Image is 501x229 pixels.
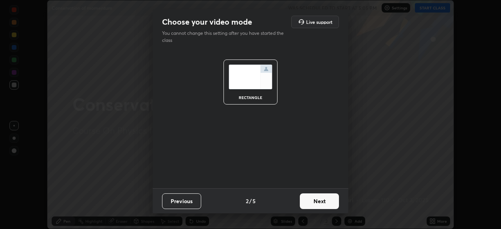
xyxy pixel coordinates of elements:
[300,193,339,209] button: Next
[246,197,249,205] h4: 2
[162,17,252,27] h2: Choose your video mode
[252,197,256,205] h4: 5
[162,193,201,209] button: Previous
[229,65,272,89] img: normalScreenIcon.ae25ed63.svg
[249,197,252,205] h4: /
[162,30,289,44] p: You cannot change this setting after you have started the class
[235,96,266,99] div: rectangle
[306,20,332,24] h5: Live support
